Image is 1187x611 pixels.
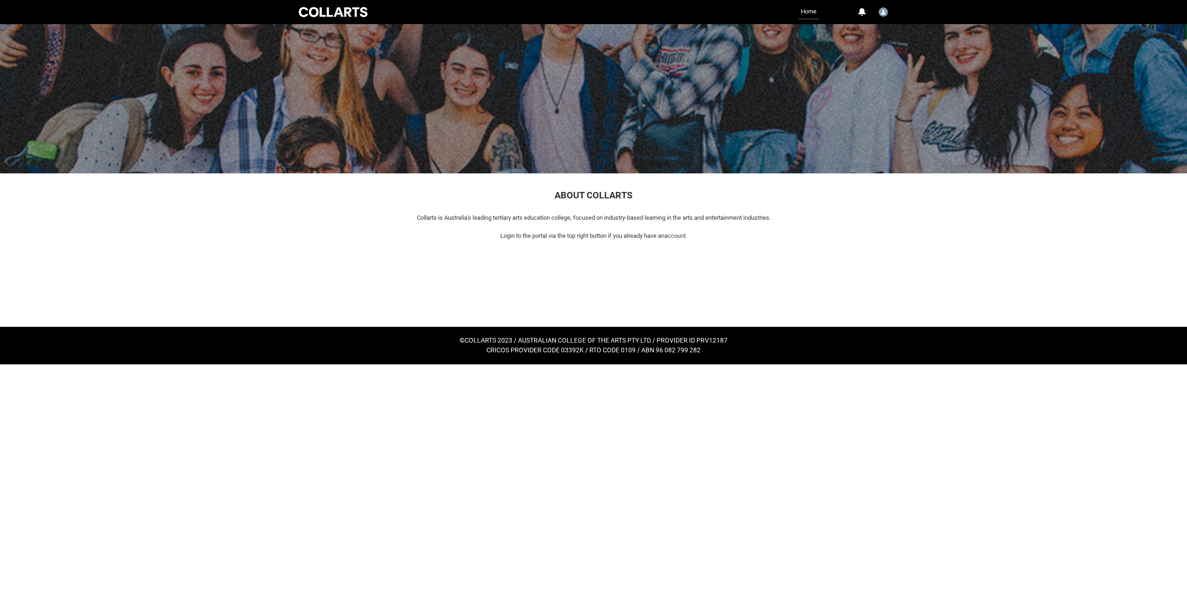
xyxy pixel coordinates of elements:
[876,4,890,19] button: User Profile Elliot.Folvig
[555,190,632,201] span: ABOUT COLLARTS
[879,7,888,17] img: Elliot.Folvig
[302,231,885,241] p: Login to the portal via the top right button if you already have an
[798,5,819,19] a: Home
[664,232,687,239] span: account.
[302,213,885,223] p: Collarts is Australia's leading tertiary arts education college, focused on industry-based learni...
